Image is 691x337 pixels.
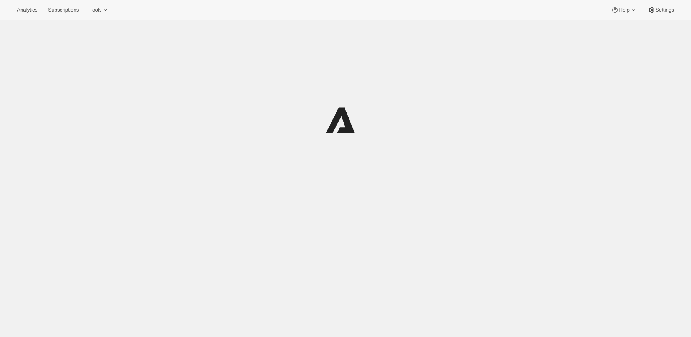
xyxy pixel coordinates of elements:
button: Subscriptions [43,5,83,15]
span: Help [619,7,629,13]
span: Analytics [17,7,37,13]
button: Help [606,5,641,15]
button: Tools [85,5,114,15]
span: Subscriptions [48,7,79,13]
span: Settings [656,7,674,13]
span: Tools [90,7,101,13]
button: Analytics [12,5,42,15]
button: Settings [643,5,679,15]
